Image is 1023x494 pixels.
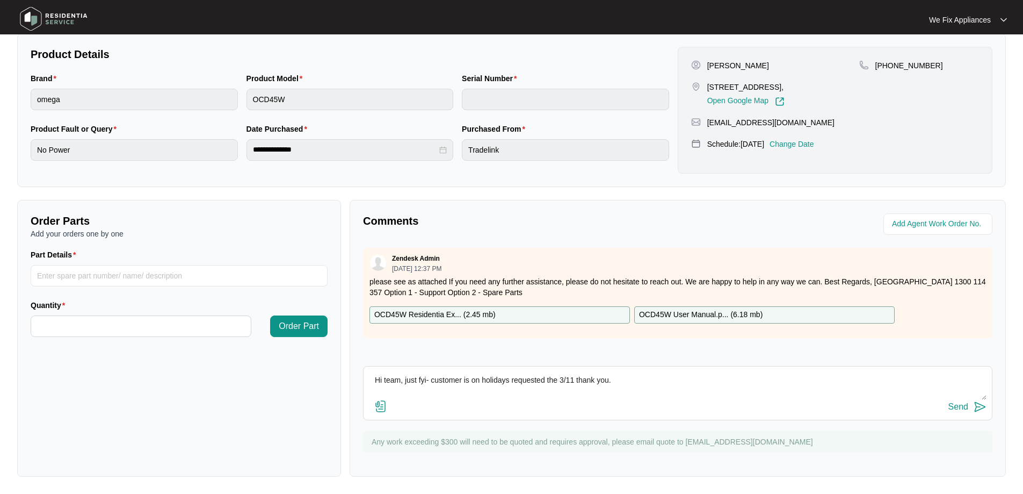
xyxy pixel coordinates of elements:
[948,400,986,414] button: Send
[31,265,328,287] input: Part Details
[929,15,991,25] p: We Fix Appliances
[374,400,387,413] img: file-attachment-doc.svg
[31,249,81,260] label: Part Details
[253,144,438,155] input: Date Purchased
[462,139,669,161] input: Purchased From
[369,276,986,298] p: please see as attached If you need any further assistance, please do not hesitate to reach out. W...
[31,300,69,311] label: Quantity
[859,60,869,70] img: map-pin
[707,97,785,106] a: Open Google Map
[775,97,785,106] img: Link-External
[462,124,529,134] label: Purchased From
[691,60,701,70] img: user-pin
[246,73,307,84] label: Product Model
[31,228,328,239] p: Add your orders one by one
[279,320,319,333] span: Order Part
[948,402,968,412] div: Send
[462,73,521,84] label: Serial Number
[374,309,496,321] p: OCD45W Residentia Ex... ( 2.45 mb )
[691,139,701,148] img: map-pin
[974,400,986,413] img: send-icon.svg
[31,316,251,337] input: Quantity
[707,60,769,71] p: [PERSON_NAME]
[31,124,121,134] label: Product Fault or Query
[639,309,763,321] p: OCD45W User Manual.p... ( 6.18 mb )
[372,436,987,447] p: Any work exceeding $300 will need to be quoted and requires approval, please email quote to [EMAI...
[892,218,986,231] input: Add Agent Work Order No.
[691,82,701,91] img: map-pin
[392,254,440,263] p: Zendesk Admin
[875,60,943,71] p: [PHONE_NUMBER]
[31,139,238,161] input: Product Fault or Query
[1000,17,1007,23] img: dropdown arrow
[707,82,785,92] p: [STREET_ADDRESS],
[770,139,814,149] p: Change Date
[462,89,669,110] input: Serial Number
[691,117,701,127] img: map-pin
[370,255,386,271] img: user.svg
[392,266,441,272] p: [DATE] 12:37 PM
[363,213,670,228] p: Comments
[369,372,986,400] textarea: Hi team, just fyi- customer is on holidays requested the 3/11 thank you.
[31,47,669,62] p: Product Details
[31,73,61,84] label: Brand
[246,89,454,110] input: Product Model
[31,213,328,228] p: Order Parts
[270,316,328,337] button: Order Part
[16,3,91,35] img: residentia service logo
[246,124,311,134] label: Date Purchased
[707,139,764,149] p: Schedule: [DATE]
[31,89,238,110] input: Brand
[707,117,835,128] p: [EMAIL_ADDRESS][DOMAIN_NAME]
